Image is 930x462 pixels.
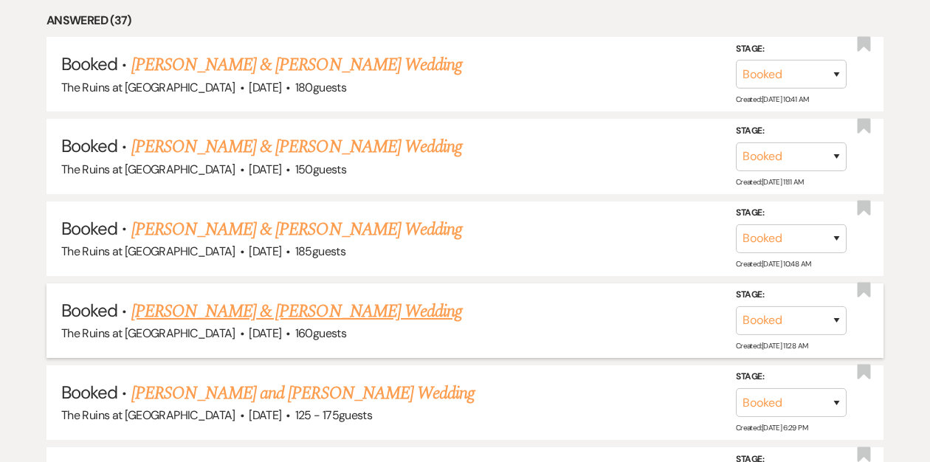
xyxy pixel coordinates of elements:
span: The Ruins at [GEOGRAPHIC_DATA] [61,162,235,177]
span: Booked [61,134,117,157]
span: Created: [DATE] 10:41 AM [736,94,808,104]
span: [DATE] [249,407,281,423]
a: [PERSON_NAME] & [PERSON_NAME] Wedding [131,52,462,78]
label: Stage: [736,369,847,385]
span: [DATE] [249,80,281,95]
span: Created: [DATE] 11:28 AM [736,341,807,351]
span: The Ruins at [GEOGRAPHIC_DATA] [61,325,235,341]
span: Booked [61,299,117,322]
label: Stage: [736,41,847,58]
span: 125 - 175 guests [295,407,372,423]
span: [DATE] [249,244,281,259]
span: Booked [61,381,117,404]
label: Stage: [736,123,847,139]
a: [PERSON_NAME] and [PERSON_NAME] Wedding [131,380,475,407]
span: [DATE] [249,162,281,177]
li: Answered (37) [46,11,883,30]
label: Stage: [736,287,847,303]
span: 160 guests [295,325,346,341]
span: 185 guests [295,244,345,259]
span: Booked [61,217,117,240]
span: 180 guests [295,80,346,95]
a: [PERSON_NAME] & [PERSON_NAME] Wedding [131,134,462,160]
span: Created: [DATE] 6:29 PM [736,423,807,432]
span: [DATE] [249,325,281,341]
span: Booked [61,52,117,75]
span: Created: [DATE] 10:48 AM [736,259,810,269]
a: [PERSON_NAME] & [PERSON_NAME] Wedding [131,216,462,243]
span: 150 guests [295,162,346,177]
label: Stage: [736,205,847,221]
a: [PERSON_NAME] & [PERSON_NAME] Wedding [131,298,462,325]
span: The Ruins at [GEOGRAPHIC_DATA] [61,407,235,423]
span: The Ruins at [GEOGRAPHIC_DATA] [61,80,235,95]
span: Created: [DATE] 11:11 AM [736,176,803,186]
span: The Ruins at [GEOGRAPHIC_DATA] [61,244,235,259]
